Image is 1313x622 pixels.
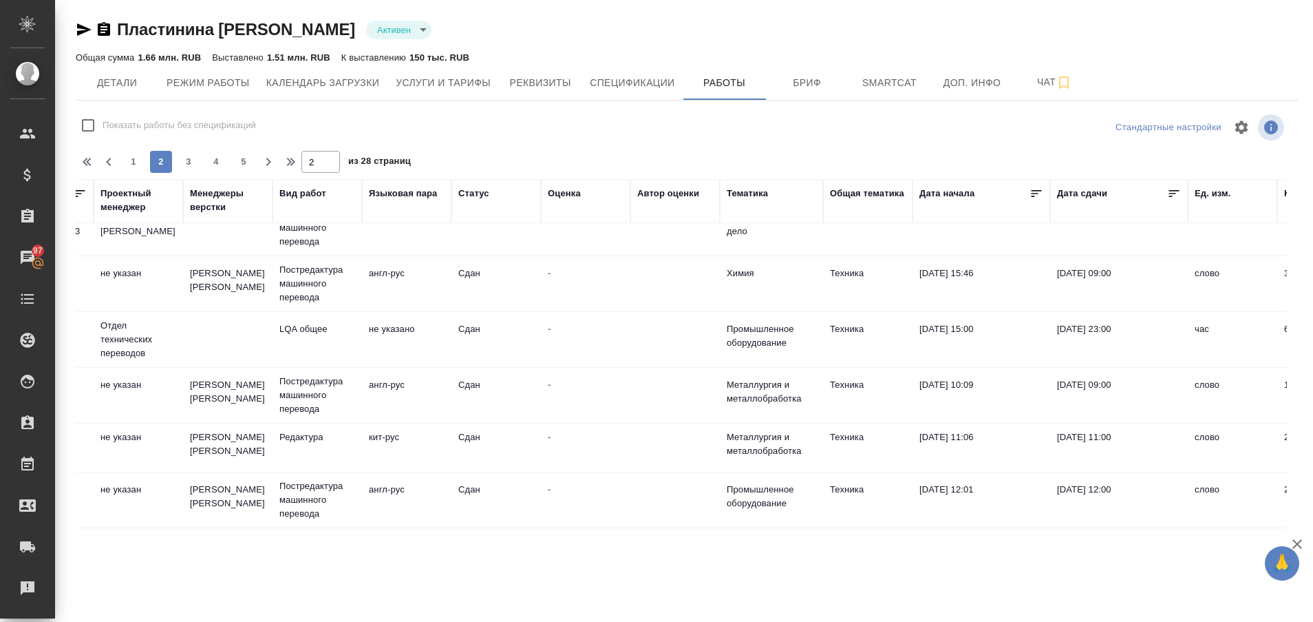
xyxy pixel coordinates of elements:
[1265,546,1299,581] button: 🙏
[362,371,451,419] td: англ-рус
[122,151,145,173] button: 1
[451,532,541,580] td: Сдан
[912,204,1050,252] td: [DATE] 19:20
[912,424,1050,472] td: [DATE] 11:06
[1050,371,1188,419] td: [DATE] 09:00
[1050,260,1188,308] td: [DATE] 09:00
[912,260,1050,308] td: [DATE] 15:46
[183,260,273,308] td: [PERSON_NAME] [PERSON_NAME]
[362,204,451,252] td: рус-англ
[451,476,541,524] td: Сдан
[205,151,227,173] button: 4
[823,532,912,580] td: Техника
[366,21,431,39] div: Активен
[451,260,541,308] td: Сдан
[233,151,255,173] button: 5
[94,371,183,419] td: не указан
[96,21,112,38] button: Скопировать ссылку
[409,52,469,63] p: 150 тыс. RUB
[94,204,183,252] td: [PERSON_NAME] [PERSON_NAME]
[727,267,816,280] p: Химия
[1188,260,1277,308] td: слово
[1050,476,1188,524] td: [DATE] 12:00
[912,532,1050,580] td: [DATE] 16:33
[1050,204,1188,252] td: [DATE] 09:00
[279,207,355,249] p: Постредактура машинного перевода
[727,483,816,510] p: Промышленное оборудование
[369,187,438,200] div: Языковая пара
[823,260,912,308] td: Техника
[279,187,326,200] div: Вид работ
[266,74,380,92] span: Календарь загрузки
[1050,424,1188,472] td: [DATE] 11:00
[279,431,355,444] p: Редактура
[279,535,355,577] p: Постредактура машинного перевода
[912,476,1050,524] td: [DATE] 12:01
[1270,549,1294,578] span: 🙏
[727,431,816,458] p: Металлургия и металлобработка
[396,74,491,92] span: Услуги и тарифы
[233,155,255,169] span: 5
[919,187,974,200] div: Дата начала
[548,432,551,442] a: -
[25,244,51,258] span: 97
[167,74,250,92] span: Режим работы
[1188,204,1277,252] td: слово
[279,375,355,416] p: Постредактура машинного перевода
[103,118,256,132] span: Показать работы без спецификаций
[912,315,1050,364] td: [DATE] 15:00
[823,204,912,252] td: Техника
[823,424,912,472] td: Техника
[548,187,581,200] div: Оценка
[727,378,816,406] p: Металлургия и металлобработка
[94,424,183,472] td: не указан
[823,315,912,364] td: Техника
[3,240,52,275] a: 97
[727,187,768,200] div: Тематика
[362,315,451,364] td: не указано
[912,371,1050,419] td: [DATE] 10:09
[362,260,451,308] td: англ-рус
[183,424,273,472] td: [PERSON_NAME] [PERSON_NAME]
[830,187,904,200] div: Общая тематика
[507,74,573,92] span: Реквизиты
[117,20,355,39] a: Пластинина [PERSON_NAME]
[178,151,200,173] button: 3
[190,187,266,214] div: Менеджеры верстки
[362,424,451,472] td: кит-рус
[279,263,355,304] p: Постредактура машинного перевода
[939,74,1005,92] span: Доп. инфо
[279,322,355,336] p: LQA общее
[1258,114,1287,141] span: Посмотреть информацию
[84,74,150,92] span: Детали
[362,532,451,580] td: рус-англ
[1188,424,1277,472] td: слово
[1050,315,1188,364] td: [DATE] 23:00
[548,324,551,334] a: -
[451,424,541,472] td: Сдан
[76,21,92,38] button: Скопировать ссылку для ЯМессенджера
[727,322,816,350] p: Промышленное оборудование
[548,484,551,495] a: -
[451,204,541,252] td: Сдан
[692,74,758,92] span: Работы
[183,371,273,419] td: [PERSON_NAME] [PERSON_NAME]
[1188,532,1277,580] td: слово
[212,52,267,63] p: Выставлено
[1057,187,1107,200] div: Дата сдачи
[373,24,415,36] button: Активен
[451,315,541,364] td: Сдан
[823,476,912,524] td: Техника
[1112,117,1225,138] div: split button
[1050,532,1188,580] td: [DATE] 13:00
[590,74,674,92] span: Спецификации
[279,479,355,521] p: Постредактура машинного перевода
[548,380,551,390] a: -
[1056,74,1072,91] svg: Подписаться
[94,532,183,580] td: не указан
[774,74,840,92] span: Бриф
[205,155,227,169] span: 4
[458,187,489,200] div: Статус
[362,476,451,524] td: англ-рус
[76,52,138,63] p: Общая сумма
